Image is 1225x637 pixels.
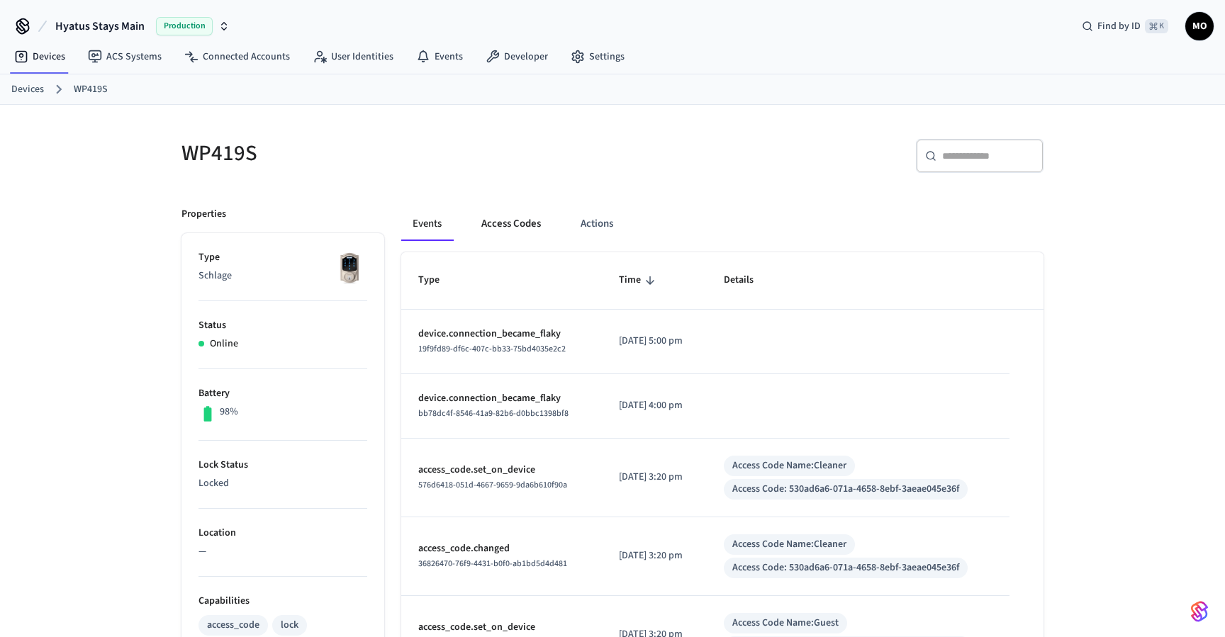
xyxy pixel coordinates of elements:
[1191,600,1208,623] img: SeamLogoGradient.69752ec5.svg
[1187,13,1212,39] span: MO
[474,44,559,69] a: Developer
[418,620,585,635] p: access_code.set_on_device
[220,405,238,419] p: 98%
[198,318,367,333] p: Status
[77,44,173,69] a: ACS Systems
[207,618,259,633] div: access_code
[405,44,474,69] a: Events
[3,44,77,69] a: Devices
[418,558,567,570] span: 36826470-76f9-4431-b0f0-ab1bd5d4d481
[619,334,690,349] p: [DATE] 5:00 pm
[198,458,367,473] p: Lock Status
[181,139,604,168] h5: WP419S
[418,407,569,419] span: bb78dc4f-8546-41a9-82b6-d0bbc1398bf8
[619,269,659,291] span: Time
[198,476,367,491] p: Locked
[724,269,772,291] span: Details
[418,391,585,406] p: device.connection_became_flaky
[401,207,1044,241] div: ant example
[1070,13,1180,39] div: Find by ID⌘ K
[198,386,367,401] p: Battery
[569,207,625,241] button: Actions
[732,560,959,575] div: Access Code: 530ad6a6-071a-4658-8ebf-3aeae045e36f
[470,207,552,241] button: Access Codes
[732,537,846,552] div: Access Code Name: Cleaner
[619,470,690,485] p: [DATE] 3:20 pm
[181,207,226,222] p: Properties
[418,463,585,478] p: access_code.set_on_device
[173,44,301,69] a: Connected Accounts
[418,541,585,556] p: access_code.changed
[732,458,846,473] div: Access Code Name: Cleaner
[74,82,108,97] a: WP419S
[418,269,458,291] span: Type
[55,18,145,35] span: Hyatus Stays Main
[301,44,405,69] a: User Identities
[11,82,44,97] a: Devices
[156,17,213,35] span: Production
[1185,12,1214,40] button: MO
[198,594,367,609] p: Capabilities
[619,398,690,413] p: [DATE] 4:00 pm
[198,250,367,265] p: Type
[418,343,566,355] span: 19f9fd89-df6c-407c-bb33-75bd4035e2c2
[198,544,367,559] p: —
[281,618,298,633] div: lock
[401,207,453,241] button: Events
[198,269,367,283] p: Schlage
[418,479,567,491] span: 576d6418-051d-4667-9659-9da6b610f90a
[1145,19,1168,33] span: ⌘ K
[619,548,690,563] p: [DATE] 3:20 pm
[732,616,839,631] div: Access Code Name: Guest
[1097,19,1141,33] span: Find by ID
[732,482,959,497] div: Access Code: 530ad6a6-071a-4658-8ebf-3aeae045e36f
[559,44,636,69] a: Settings
[332,250,367,286] img: Schlage Sense Smart Deadbolt with Camelot Trim, Front
[418,327,585,342] p: device.connection_became_flaky
[198,526,367,541] p: Location
[210,337,238,351] p: Online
